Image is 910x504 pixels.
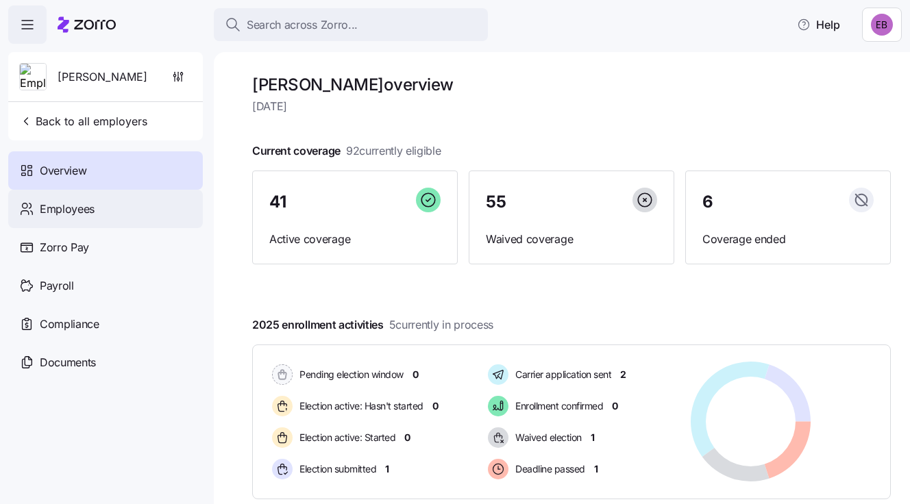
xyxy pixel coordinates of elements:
[702,231,874,248] span: Coverage ended
[252,74,891,95] h1: [PERSON_NAME] overview
[404,431,410,444] span: 0
[8,151,203,190] a: Overview
[252,316,493,333] span: 2025 enrollment activities
[389,316,493,333] span: 5 currently in process
[591,431,595,444] span: 1
[797,16,840,33] span: Help
[19,113,147,129] span: Back to all employers
[385,462,389,476] span: 1
[786,11,851,38] button: Help
[346,142,441,160] span: 92 currently eligible
[8,266,203,305] a: Payroll
[40,316,99,333] span: Compliance
[58,68,147,86] span: [PERSON_NAME]
[8,190,203,228] a: Employees
[8,305,203,343] a: Compliance
[486,194,506,210] span: 55
[214,8,488,41] button: Search across Zorro...
[620,368,626,381] span: 2
[432,399,439,413] span: 0
[40,162,86,179] span: Overview
[511,462,585,476] span: Deadline passed
[612,399,618,413] span: 0
[40,239,89,256] span: Zorro Pay
[252,142,441,160] span: Current coverage
[702,194,713,210] span: 6
[511,368,611,381] span: Carrier application sent
[871,14,893,36] img: e893a1d701ecdfe11b8faa3453cd5ce7
[413,368,419,381] span: 0
[40,354,96,371] span: Documents
[247,16,358,34] span: Search across Zorro...
[511,399,603,413] span: Enrollment confirmed
[20,64,46,91] img: Employer logo
[594,462,598,476] span: 1
[269,194,286,210] span: 41
[269,231,441,248] span: Active coverage
[295,399,423,413] span: Election active: Hasn't started
[40,201,95,218] span: Employees
[295,368,404,381] span: Pending election window
[295,431,395,444] span: Election active: Started
[295,462,376,476] span: Election submitted
[8,343,203,381] a: Documents
[486,231,657,248] span: Waived coverage
[511,431,582,444] span: Waived election
[14,108,153,135] button: Back to all employers
[8,228,203,266] a: Zorro Pay
[40,277,74,294] span: Payroll
[252,98,891,115] span: [DATE]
